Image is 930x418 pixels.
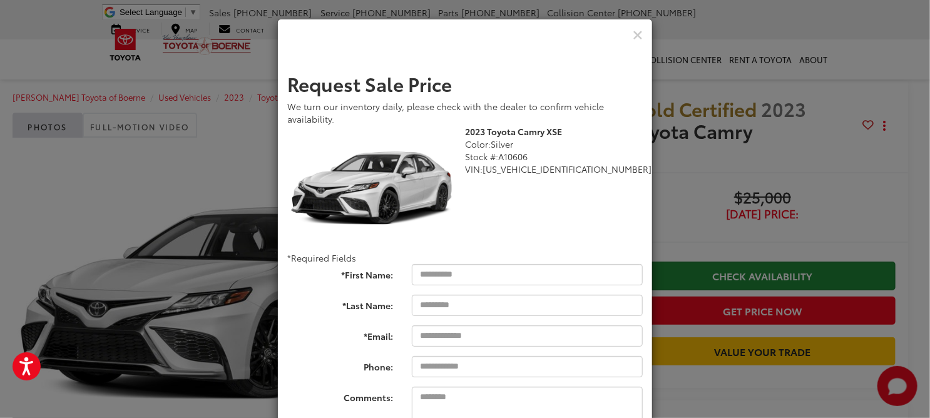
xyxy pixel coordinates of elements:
span: Color: [465,138,491,150]
span: [US_VEHICLE_IDENTIFICATION_NUMBER] [483,163,652,175]
label: *Email: [278,325,402,342]
label: Phone: [278,356,402,373]
span: A10606 [498,150,528,163]
button: Close [633,28,643,42]
div: We turn our inventory daily, please check with the dealer to confirm vehicle availability. [287,100,643,125]
span: Silver [491,138,513,150]
span: *Required Fields [287,252,356,264]
img: 2023 Toyota Camry XSE [287,125,456,252]
h2: Request Sale Price [287,73,643,94]
span: VIN: [465,163,483,175]
label: Comments: [278,387,402,404]
label: *First Name: [278,264,402,281]
label: *Last Name: [278,295,402,312]
b: 2023 Toyota Camry XSE [465,125,562,138]
span: Stock #: [465,150,498,163]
